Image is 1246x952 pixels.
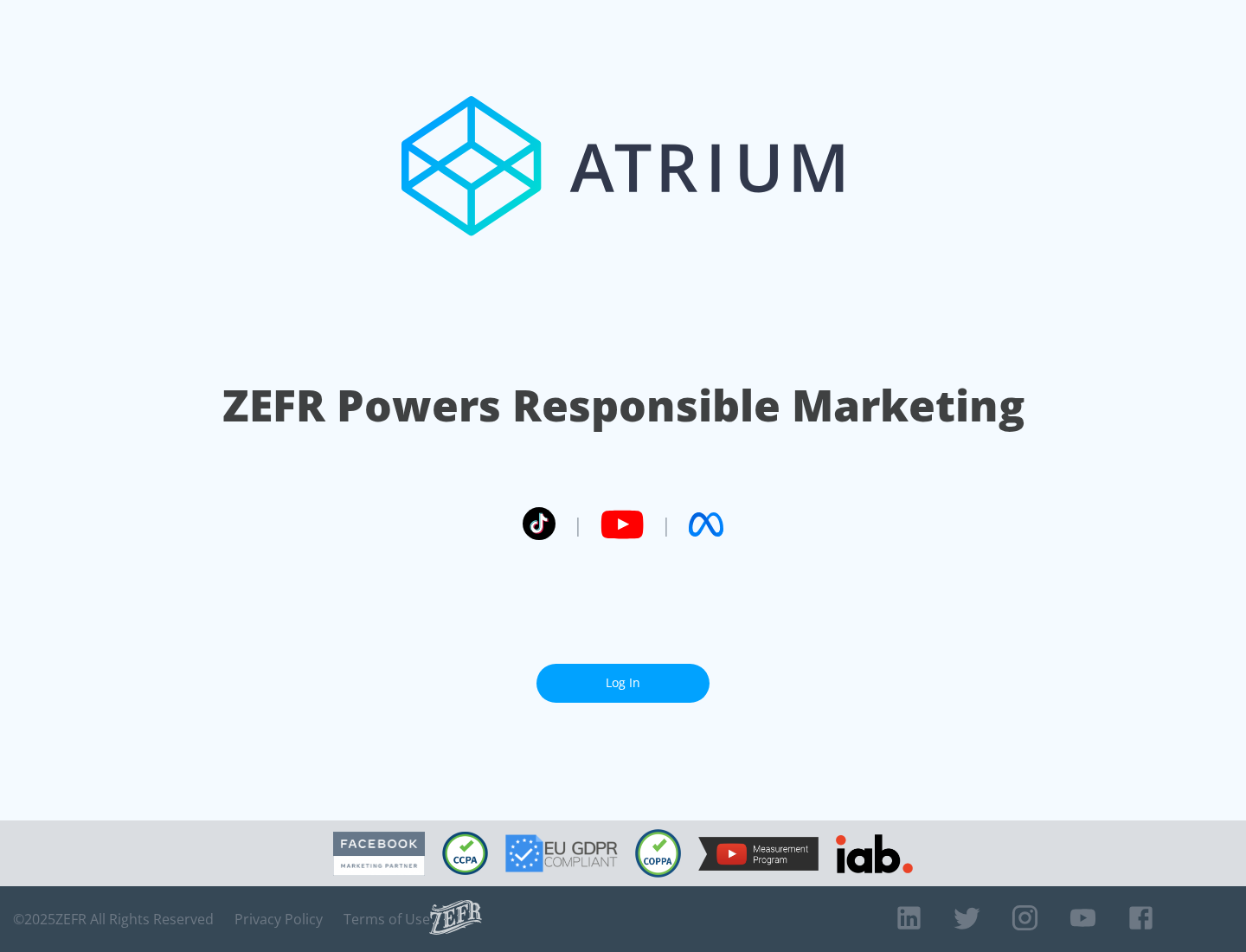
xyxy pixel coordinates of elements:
img: GDPR Compliant [505,834,618,872]
span: | [573,511,583,537]
img: IAB [836,834,913,873]
span: | [661,511,671,537]
a: Log In [536,664,710,703]
img: CCPA Compliant [442,832,488,875]
img: Facebook Marketing Partner [333,832,425,876]
a: Privacy Policy [234,910,323,928]
img: YouTube Measurement Program [698,837,819,871]
a: Terms of Use [344,910,430,928]
h1: ZEFR Powers Responsible Marketing [222,376,1024,435]
img: COPPA Compliant [635,829,681,878]
span: © 2025 ZEFR All Rights Reserved [13,910,214,928]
